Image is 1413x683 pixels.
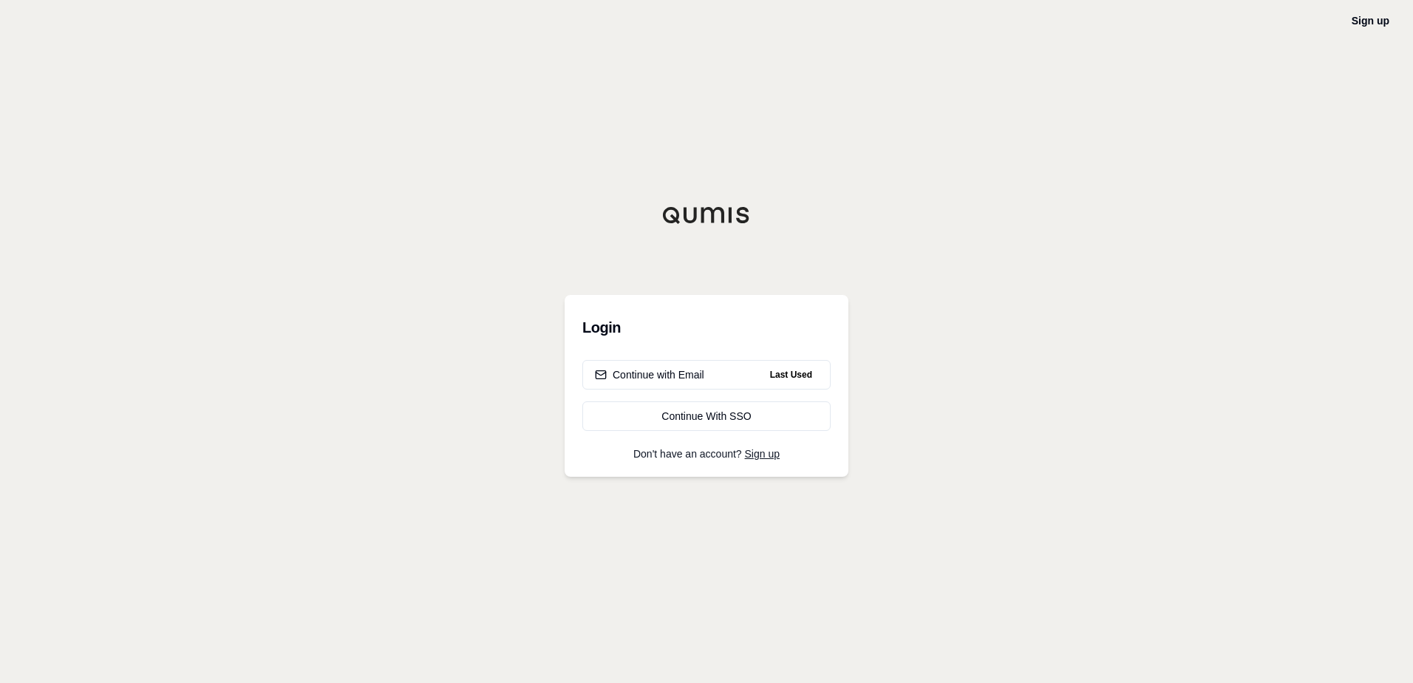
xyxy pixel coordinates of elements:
[745,448,780,460] a: Sign up
[582,360,831,390] button: Continue with EmailLast Used
[595,367,704,382] div: Continue with Email
[764,366,818,384] span: Last Used
[582,401,831,431] a: Continue With SSO
[662,206,751,224] img: Qumis
[582,313,831,342] h3: Login
[595,409,818,424] div: Continue With SSO
[582,449,831,459] p: Don't have an account?
[1352,15,1389,27] a: Sign up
